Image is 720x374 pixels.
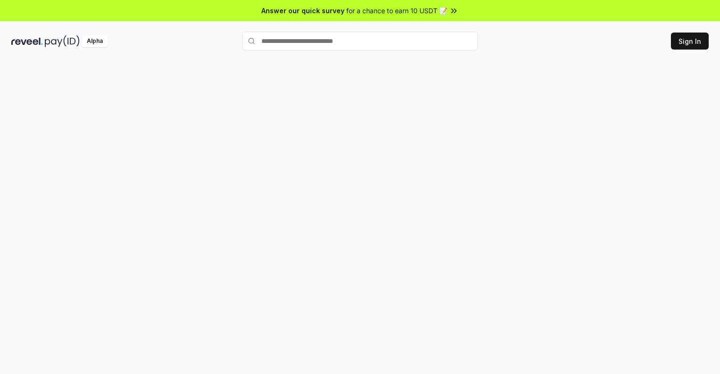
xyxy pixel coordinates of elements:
[82,35,108,47] div: Alpha
[11,35,43,47] img: reveel_dark
[346,6,447,16] span: for a chance to earn 10 USDT 📝
[671,33,709,50] button: Sign In
[261,6,344,16] span: Answer our quick survey
[45,35,80,47] img: pay_id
